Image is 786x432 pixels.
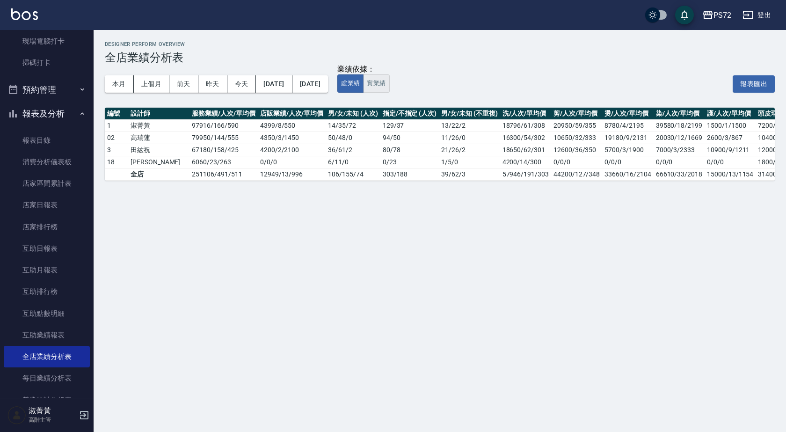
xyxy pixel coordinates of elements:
td: 田紘祝 [128,144,189,156]
td: 1500/1/1500 [705,119,756,132]
button: 前天 [169,75,198,93]
td: 16300/54/302 [500,132,551,144]
button: [DATE] [292,75,328,93]
td: 1 [105,119,128,132]
a: 店家區間累計表 [4,173,90,194]
a: 消費分析儀表板 [4,151,90,173]
a: 互助點數明細 [4,303,90,324]
td: 7000/3/2333 [654,144,705,156]
a: 報表匯出 [733,79,775,88]
td: 50 / 48 / 0 [326,132,380,144]
td: 39 / 62 / 3 [439,168,500,180]
p: 高階主管 [29,416,76,424]
td: 0/0/0 [654,156,705,168]
td: 129 / 37 [380,119,439,132]
button: 上個月 [134,75,169,93]
td: 4350 / 3 / 1450 [258,132,326,144]
td: 11 / 26 / 0 [439,132,500,144]
td: 39580/18/2199 [654,119,705,132]
button: 本月 [105,75,134,93]
h2: Designer Perform Overview [105,41,775,47]
td: 0 / 23 [380,156,439,168]
td: 15000/13/1154 [705,168,756,180]
a: 每日業績分析表 [4,367,90,389]
td: 8780/4/2195 [602,119,653,132]
td: 57946/191/303 [500,168,551,180]
td: 303 / 188 [380,168,439,180]
td: 106 / 155 / 74 [326,168,380,180]
td: 4200 / 2 / 2100 [258,144,326,156]
a: 店家排行榜 [4,216,90,238]
td: 36 / 61 / 2 [326,144,380,156]
th: 護/人次/單均價 [705,108,756,120]
td: 18650/62/301 [500,144,551,156]
td: 19180/9/2131 [602,132,653,144]
h5: 淑菁黃 [29,406,76,416]
button: save [675,6,694,24]
button: 登出 [739,7,775,24]
button: 昨天 [198,75,227,93]
th: 指定/不指定 (人次) [380,108,439,120]
th: 設計師 [128,108,189,120]
td: 67180 / 158 / 425 [189,144,257,156]
td: 1 / 5 / 0 [439,156,500,168]
th: 編號 [105,108,128,120]
td: 44200/127/348 [551,168,602,180]
th: 服務業績/人次/單均價 [189,108,257,120]
button: 報表匯出 [733,75,775,93]
button: 預約管理 [4,78,90,102]
img: Logo [11,8,38,20]
td: 高瑞蓮 [128,132,189,144]
th: 店販業績/人次/單均價 [258,108,326,120]
td: 14 / 35 / 72 [326,119,380,132]
td: 6 / 11 / 0 [326,156,380,168]
a: 營業統計分析表 [4,389,90,411]
a: 全店業績分析表 [4,346,90,367]
div: 業績依據： [337,65,389,74]
td: 251106 / 491 / 511 [189,168,257,180]
a: 掃碼打卡 [4,52,90,73]
button: [DATE] [256,75,292,93]
th: 男/女/未知 (人次) [326,108,380,120]
td: 6060 / 23 / 263 [189,156,257,168]
td: 12600/36/350 [551,144,602,156]
td: 4200/14/300 [500,156,551,168]
td: 33660/16/2104 [602,168,653,180]
td: 2600/3/867 [705,132,756,144]
td: 79950 / 144 / 555 [189,132,257,144]
td: 18 [105,156,128,168]
th: 剪/人次/單均價 [551,108,602,120]
td: 97916 / 166 / 590 [189,119,257,132]
a: 現場電腦打卡 [4,30,90,52]
td: 10900/9/1211 [705,144,756,156]
td: 0 / 0 / 0 [258,156,326,168]
td: 0/0/0 [602,156,653,168]
a: 互助排行榜 [4,281,90,302]
a: 互助日報表 [4,238,90,259]
button: 實業績 [363,74,389,93]
td: 12949 / 13 / 996 [258,168,326,180]
td: 21 / 26 / 2 [439,144,500,156]
a: 互助業績報表 [4,324,90,346]
td: 02 [105,132,128,144]
a: 互助月報表 [4,259,90,281]
td: 13 / 22 / 2 [439,119,500,132]
th: 洗/人次/單均價 [500,108,551,120]
td: 淑菁黃 [128,119,189,132]
td: 0/0/0 [551,156,602,168]
td: 66610/33/2018 [654,168,705,180]
td: 4399 / 8 / 550 [258,119,326,132]
th: 男/女/未知 (不重複) [439,108,500,120]
a: 報表目錄 [4,130,90,151]
td: 20950/59/355 [551,119,602,132]
button: PS72 [699,6,735,25]
td: 全店 [128,168,189,180]
td: 3 [105,144,128,156]
td: 80 / 78 [380,144,439,156]
th: 燙/人次/單均價 [602,108,653,120]
td: 10650/32/333 [551,132,602,144]
td: 18796/61/308 [500,119,551,132]
button: 虛業績 [337,74,364,93]
img: Person [7,406,26,425]
button: 今天 [227,75,256,93]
